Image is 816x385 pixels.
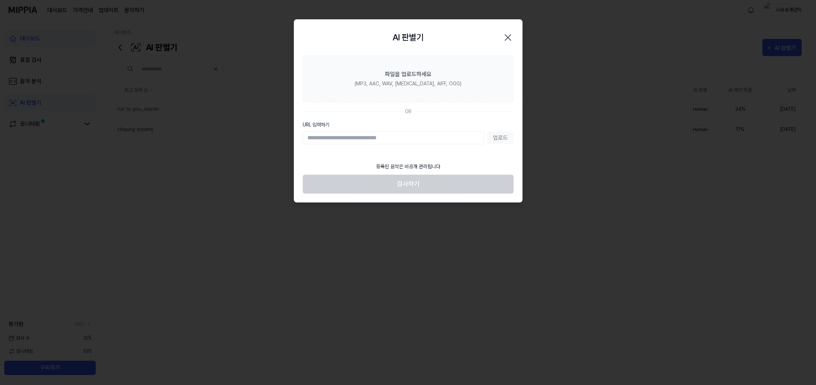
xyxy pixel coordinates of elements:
h2: AI 판별기 [392,31,424,44]
div: OR [405,108,411,115]
div: 등록된 음악은 비공개 관리됩니다 [372,159,445,175]
div: 파일을 업로드하세요 [385,70,431,79]
label: URL 입력하기 [303,121,514,129]
div: (MP3, AAC, WAV, [MEDICAL_DATA], AIFF, OGG) [355,80,461,87]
